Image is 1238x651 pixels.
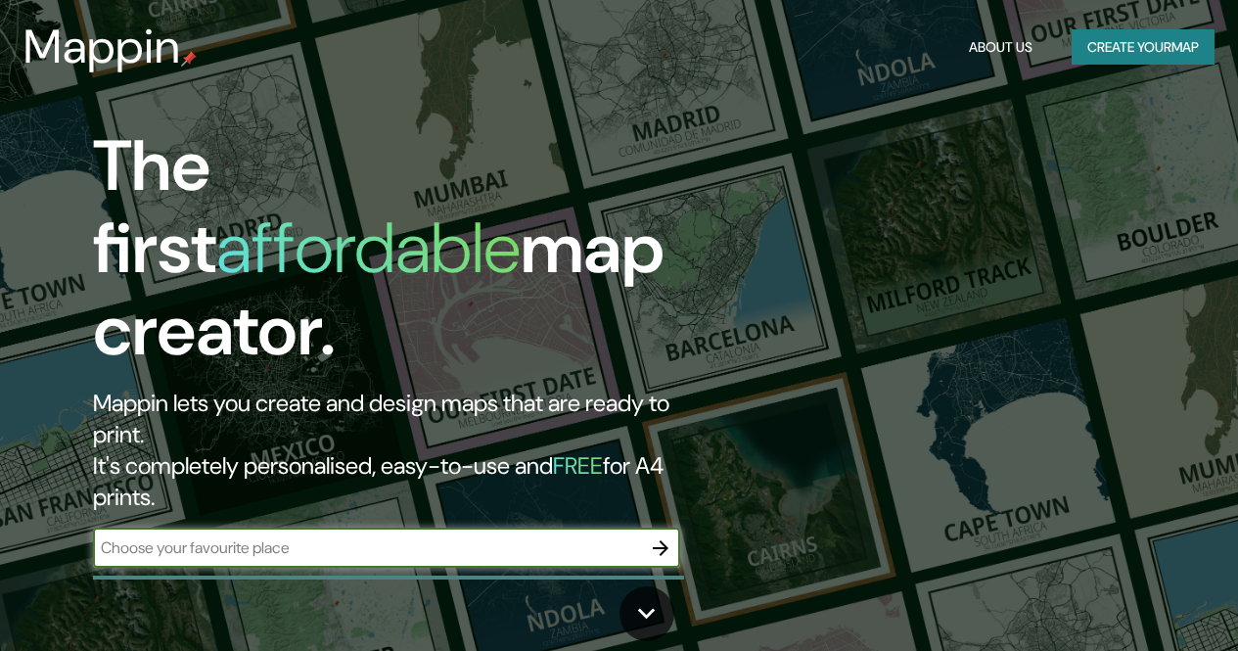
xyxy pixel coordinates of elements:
[23,20,181,74] h3: Mappin
[216,203,521,294] h1: affordable
[961,29,1040,66] button: About Us
[93,388,712,513] h2: Mappin lets you create and design maps that are ready to print. It's completely personalised, eas...
[93,125,712,388] h1: The first map creator.
[1064,575,1216,629] iframe: Help widget launcher
[181,51,197,67] img: mappin-pin
[553,450,603,481] h5: FREE
[1072,29,1215,66] button: Create yourmap
[93,536,641,559] input: Choose your favourite place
